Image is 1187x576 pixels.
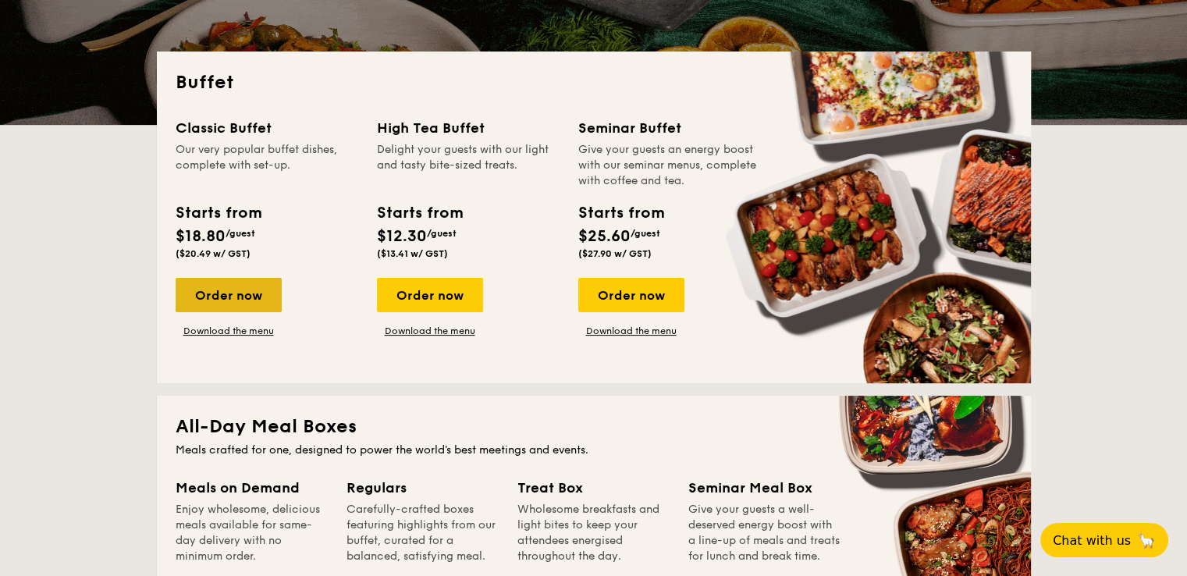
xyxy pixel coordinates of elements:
div: Carefully-crafted boxes featuring highlights from our buffet, curated for a balanced, satisfying ... [347,502,499,564]
div: Starts from [578,201,663,225]
div: Seminar Buffet [578,117,761,139]
h2: All-Day Meal Boxes [176,414,1012,439]
div: Starts from [377,201,462,225]
a: Download the menu [176,325,282,337]
div: Order now [176,278,282,312]
span: 🦙 [1137,532,1156,549]
div: Classic Buffet [176,117,358,139]
span: /guest [427,228,457,239]
a: Download the menu [377,325,483,337]
span: ($20.49 w/ GST) [176,248,251,259]
div: Delight your guests with our light and tasty bite-sized treats. [377,142,560,189]
span: ($13.41 w/ GST) [377,248,448,259]
span: Chat with us [1053,533,1131,548]
span: $18.80 [176,227,226,246]
div: Treat Box [517,477,670,499]
div: Meals on Demand [176,477,328,499]
div: Give your guests a well-deserved energy boost with a line-up of meals and treats for lunch and br... [688,502,840,564]
div: Regulars [347,477,499,499]
div: Enjoy wholesome, delicious meals available for same-day delivery with no minimum order. [176,502,328,564]
span: /guest [631,228,660,239]
span: $25.60 [578,227,631,246]
button: Chat with us🦙 [1040,523,1168,557]
div: High Tea Buffet [377,117,560,139]
div: Order now [578,278,684,312]
h2: Buffet [176,70,1012,95]
div: Order now [377,278,483,312]
a: Download the menu [578,325,684,337]
span: $12.30 [377,227,427,246]
span: ($27.90 w/ GST) [578,248,652,259]
div: Our very popular buffet dishes, complete with set-up. [176,142,358,189]
span: /guest [226,228,255,239]
div: Meals crafted for one, designed to power the world's best meetings and events. [176,443,1012,458]
div: Wholesome breakfasts and light bites to keep your attendees energised throughout the day. [517,502,670,564]
div: Starts from [176,201,261,225]
div: Give your guests an energy boost with our seminar menus, complete with coffee and tea. [578,142,761,189]
div: Seminar Meal Box [688,477,840,499]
